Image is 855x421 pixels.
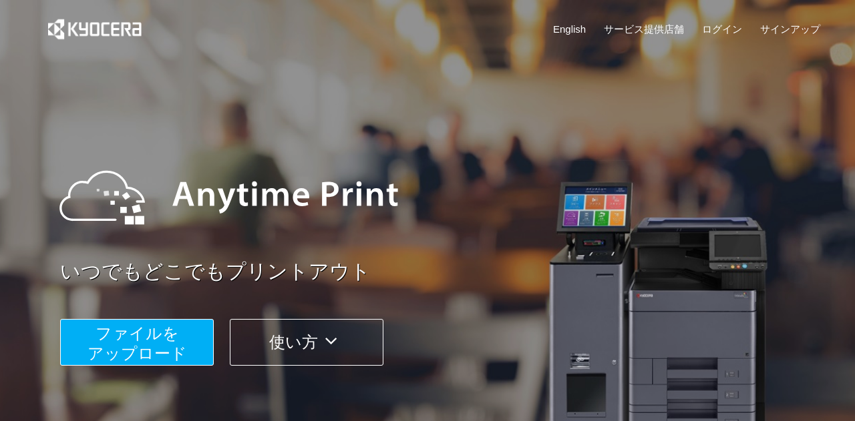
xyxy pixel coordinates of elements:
button: ファイルを​​アップロード [60,319,214,366]
a: ログイン [702,22,742,36]
a: サービス提供店舗 [604,22,684,36]
a: いつでもどこでもプリントアウト [60,258,828,286]
a: サインアップ [760,22,820,36]
button: 使い方 [230,319,383,366]
a: English [553,22,586,36]
span: ファイルを ​​アップロード [88,324,187,362]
